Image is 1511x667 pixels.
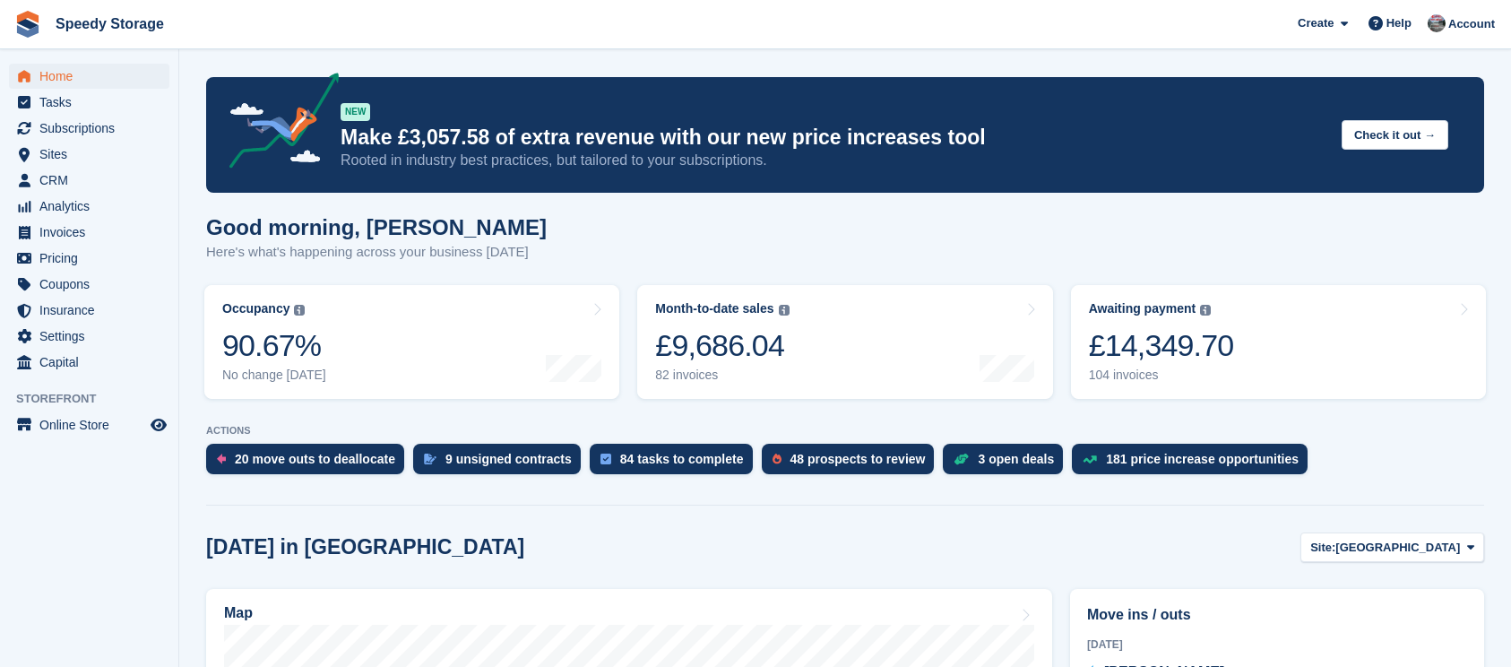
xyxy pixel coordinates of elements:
[943,444,1072,483] a: 3 open deals
[9,194,169,219] a: menu
[954,453,969,465] img: deal-1b604bf984904fb50ccaf53a9ad4b4a5d6e5aea283cecdc64d6e3604feb123c2.svg
[224,605,253,621] h2: Map
[1071,285,1486,399] a: Awaiting payment £14,349.70 104 invoices
[341,103,370,121] div: NEW
[978,452,1054,466] div: 3 open deals
[790,452,926,466] div: 48 prospects to review
[9,142,169,167] a: menu
[424,454,436,464] img: contract_signature_icon-13c848040528278c33f63329250d36e43548de30e8caae1d1a13099fd9432cc5.svg
[235,452,395,466] div: 20 move outs to deallocate
[9,116,169,141] a: menu
[655,327,789,364] div: £9,686.04
[294,305,305,316] img: icon-info-grey-7440780725fd019a000dd9b08b2336e03edf1995a4989e88bcd33f0948082b44.svg
[9,272,169,297] a: menu
[9,298,169,323] a: menu
[1072,444,1317,483] a: 181 price increase opportunities
[590,444,762,483] a: 84 tasks to complete
[222,327,326,364] div: 90.67%
[9,350,169,375] a: menu
[1089,327,1234,364] div: £14,349.70
[773,454,781,464] img: prospect-51fa495bee0391a8d652442698ab0144808aea92771e9ea1ae160a38d050c398.svg
[1310,539,1335,557] span: Site:
[1428,14,1446,32] img: Dan Jackson
[39,350,147,375] span: Capital
[214,73,340,175] img: price-adjustments-announcement-icon-8257ccfd72463d97f412b2fc003d46551f7dbcb40ab6d574587a9cd5c0d94...
[14,11,41,38] img: stora-icon-8386f47178a22dfd0bd8f6a31ec36ba5ce8667c1dd55bd0f319d3a0aa187defe.svg
[39,168,147,193] span: CRM
[39,220,147,245] span: Invoices
[206,242,547,263] p: Here's what's happening across your business [DATE]
[148,414,169,436] a: Preview store
[9,168,169,193] a: menu
[1106,452,1299,466] div: 181 price increase opportunities
[637,285,1052,399] a: Month-to-date sales £9,686.04 82 invoices
[779,305,790,316] img: icon-info-grey-7440780725fd019a000dd9b08b2336e03edf1995a4989e88bcd33f0948082b44.svg
[655,301,773,316] div: Month-to-date sales
[39,324,147,349] span: Settings
[39,412,147,437] span: Online Store
[445,452,572,466] div: 9 unsigned contracts
[341,125,1327,151] p: Make £3,057.58 of extra revenue with our new price increases tool
[600,454,611,464] img: task-75834270c22a3079a89374b754ae025e5fb1db73e45f91037f5363f120a921f8.svg
[16,390,178,408] span: Storefront
[413,444,590,483] a: 9 unsigned contracts
[9,220,169,245] a: menu
[222,301,289,316] div: Occupancy
[1089,368,1234,383] div: 104 invoices
[39,246,147,271] span: Pricing
[9,90,169,115] a: menu
[39,64,147,89] span: Home
[222,368,326,383] div: No change [DATE]
[1386,14,1412,32] span: Help
[1089,301,1196,316] div: Awaiting payment
[48,9,171,39] a: Speedy Storage
[1448,15,1495,33] span: Account
[39,116,147,141] span: Subscriptions
[39,90,147,115] span: Tasks
[204,285,619,399] a: Occupancy 90.67% No change [DATE]
[206,535,524,559] h2: [DATE] in [GEOGRAPHIC_DATA]
[1298,14,1334,32] span: Create
[9,324,169,349] a: menu
[1083,455,1097,463] img: price_increase_opportunities-93ffe204e8149a01c8c9dc8f82e8f89637d9d84a8eef4429ea346261dce0b2c0.svg
[39,272,147,297] span: Coupons
[39,194,147,219] span: Analytics
[762,444,944,483] a: 48 prospects to review
[9,246,169,271] a: menu
[206,425,1484,437] p: ACTIONS
[341,151,1327,170] p: Rooted in industry best practices, but tailored to your subscriptions.
[655,368,789,383] div: 82 invoices
[1200,305,1211,316] img: icon-info-grey-7440780725fd019a000dd9b08b2336e03edf1995a4989e88bcd33f0948082b44.svg
[1342,120,1448,150] button: Check it out →
[1087,637,1467,653] div: [DATE]
[39,142,147,167] span: Sites
[1335,539,1460,557] span: [GEOGRAPHIC_DATA]
[39,298,147,323] span: Insurance
[206,444,413,483] a: 20 move outs to deallocate
[206,215,547,239] h1: Good morning, [PERSON_NAME]
[1300,533,1484,562] button: Site: [GEOGRAPHIC_DATA]
[217,454,226,464] img: move_outs_to_deallocate_icon-f764333ba52eb49d3ac5e1228854f67142a1ed5810a6f6cc68b1a99e826820c5.svg
[1087,604,1467,626] h2: Move ins / outs
[9,412,169,437] a: menu
[620,452,744,466] div: 84 tasks to complete
[9,64,169,89] a: menu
